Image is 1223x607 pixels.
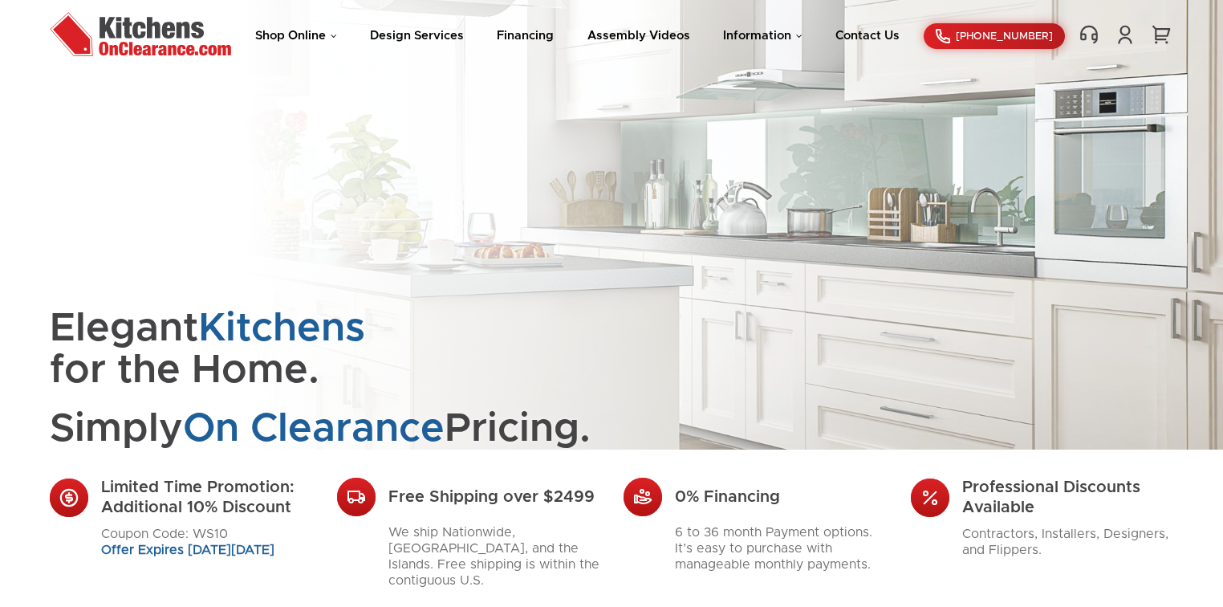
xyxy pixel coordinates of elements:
p: 6 to 36 month Payment options. It’s easy to purchase with manageable monthly payments. [675,524,887,572]
div: 0% Financing [675,487,887,507]
div: Limited Time Promotion: Additional 10% Discount [101,478,313,518]
span: [PHONE_NUMBER] [956,31,1053,42]
h1: Elegant [50,308,443,450]
span: On Clearance [183,409,445,449]
span: Offer Expires [DATE][DATE] [101,544,274,556]
div: Professional Discounts Available [962,478,1174,518]
a: Information [723,30,802,42]
a: Design Services [370,30,464,42]
div: Free Shipping over $2499 [388,487,600,507]
a: Shop Online [255,30,337,42]
span: for the Home. [50,350,319,390]
p: Contractors, Installers, Designers, and Flippers. [962,526,1174,558]
p: We ship Nationwide, [GEOGRAPHIC_DATA], and the Islands. Free shipping is within the contiguous U.S. [388,524,600,589]
a: [PHONE_NUMBER] [924,23,1065,49]
span: Simply Pricing. [50,408,443,450]
a: Financing [497,30,554,42]
span: Kitchens [198,308,365,348]
a: Contact Us [835,30,900,42]
p: Coupon Code: WS10 [101,526,313,558]
a: Assembly Videos [587,30,690,42]
img: Kitchens On Clearance [50,12,231,56]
